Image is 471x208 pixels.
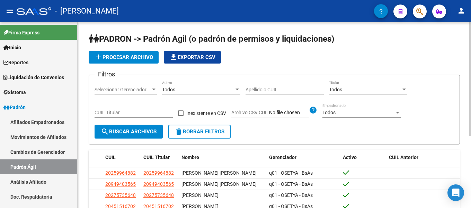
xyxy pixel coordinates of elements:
span: Procesar archivo [94,54,153,60]
span: 20949403565 [105,181,136,187]
mat-icon: delete [175,127,183,136]
button: Buscar Archivos [95,125,163,139]
datatable-header-cell: Nombre [179,150,266,165]
span: Exportar CSV [169,54,215,60]
span: Gerenciador [269,155,296,160]
span: Activo [343,155,357,160]
span: Borrar Filtros [175,128,224,135]
span: Seleccionar Gerenciador [95,87,151,93]
span: - [PERSON_NAME] [55,3,119,19]
datatable-header-cell: CUIL Titular [141,150,179,165]
mat-icon: help [309,106,317,114]
button: Exportar CSV [164,51,221,64]
span: [PERSON_NAME] [PERSON_NAME] [181,170,257,176]
span: Buscar Archivos [101,128,157,135]
span: Liquidación de Convenios [3,74,64,81]
span: Todos [329,87,342,92]
span: Todos [322,110,336,115]
mat-icon: search [101,127,109,136]
span: CUIL [105,155,116,160]
span: 20259964882 [105,170,136,176]
span: Archivo CSV CUIL [231,110,269,115]
button: Borrar Filtros [168,125,231,139]
span: q01 - OSETYA - BsAs [269,170,313,176]
span: [PERSON_NAME] [181,192,219,198]
span: Inicio [3,44,21,51]
span: Todos [162,87,175,92]
button: Procesar archivo [89,51,159,64]
datatable-header-cell: CUIL [103,150,141,165]
span: [PERSON_NAME] [PERSON_NAME] [181,181,257,187]
span: PADRON -> Padrón Agil (o padrón de permisos y liquidaciones) [89,34,334,44]
div: Open Intercom Messenger [447,184,464,201]
mat-icon: person [457,7,465,15]
span: Inexistente en CSV [186,109,226,117]
span: 20949403565 [143,181,174,187]
span: Sistema [3,89,26,96]
datatable-header-cell: CUIL Anterior [386,150,460,165]
mat-icon: add [94,53,103,61]
span: Nombre [181,155,199,160]
mat-icon: menu [6,7,14,15]
h3: Filtros [95,69,118,79]
span: q01 - OSETYA - BsAs [269,192,313,198]
span: Reportes [3,59,28,66]
span: CUIL Titular [143,155,170,160]
span: 20275735648 [105,192,136,198]
span: 20259964882 [143,170,174,176]
input: Archivo CSV CUIL [269,110,309,116]
datatable-header-cell: Gerenciador [266,150,340,165]
mat-icon: file_download [169,53,178,61]
span: q01 - OSETYA - BsAs [269,181,313,187]
span: Firma Express [3,29,39,36]
span: Padrón [3,103,26,111]
span: 20275735648 [143,192,174,198]
datatable-header-cell: Activo [340,150,386,165]
span: CUIL Anterior [389,155,418,160]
